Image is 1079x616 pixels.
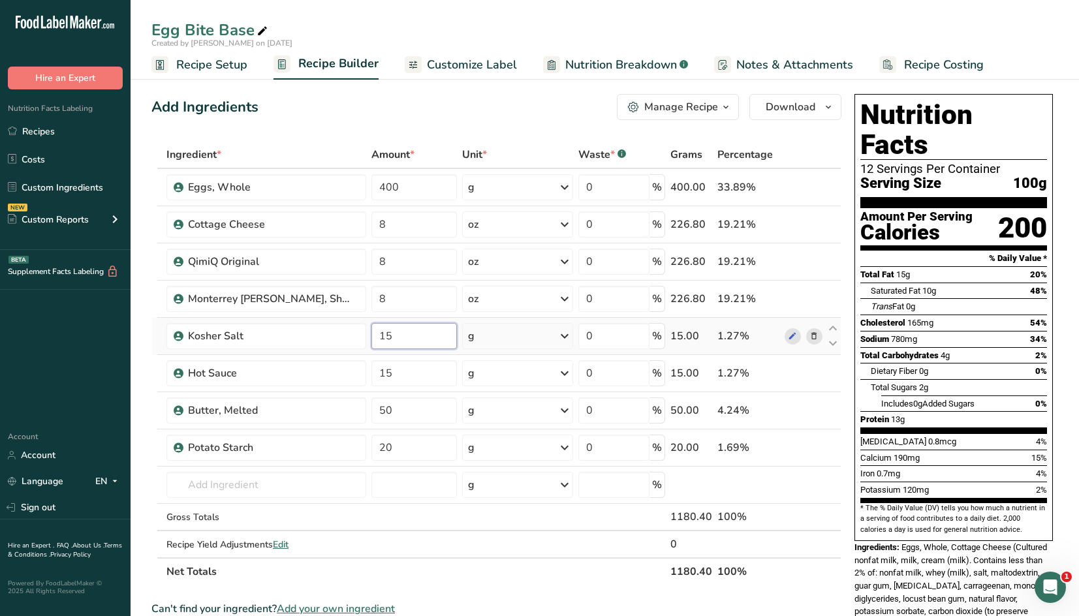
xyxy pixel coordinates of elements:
[714,50,853,80] a: Notes & Attachments
[894,453,920,463] span: 190mg
[1061,572,1072,582] span: 1
[919,366,928,376] span: 0g
[1035,572,1066,603] iframe: Intercom live chat
[860,269,894,279] span: Total Fat
[860,211,973,223] div: Amount Per Serving
[766,99,815,115] span: Download
[405,50,517,80] a: Customize Label
[860,350,939,360] span: Total Carbohydrates
[860,503,1047,535] section: * The % Daily Value (DV) tells you how much a nutrient in a serving of food contributes to a dail...
[1013,176,1047,192] span: 100g
[670,254,712,269] div: 226.80
[1036,437,1047,446] span: 4%
[188,403,351,418] div: Butter, Melted
[8,256,29,264] div: BETA
[543,50,688,80] a: Nutrition Breakdown
[151,38,292,48] span: Created by [PERSON_NAME] on [DATE]
[188,179,351,195] div: Eggs, Whole
[670,291,712,307] div: 226.80
[95,474,123,489] div: EN
[188,217,351,232] div: Cottage Cheese
[1035,399,1047,408] span: 0%
[715,557,782,585] th: 100%
[717,328,779,344] div: 1.27%
[903,485,929,495] span: 120mg
[854,542,899,552] span: Ingredients:
[166,472,366,498] input: Add Ingredient
[166,510,366,524] div: Gross Totals
[860,223,973,242] div: Calories
[717,254,779,269] div: 19.21%
[860,318,905,328] span: Cholesterol
[941,350,950,360] span: 4g
[871,301,904,311] span: Fat
[879,50,984,80] a: Recipe Costing
[8,579,123,595] div: Powered By FoodLabelMaker © 2025 All Rights Reserved
[298,55,379,72] span: Recipe Builder
[462,147,487,162] span: Unit
[166,538,366,551] div: Recipe Yield Adjustments
[860,437,926,446] span: [MEDICAL_DATA]
[468,440,475,455] div: g
[1036,469,1047,478] span: 4%
[860,100,1047,160] h1: Nutrition Facts
[860,469,875,478] span: Iron
[1035,366,1047,376] span: 0%
[860,176,941,192] span: Serving Size
[8,204,27,211] div: NEW
[922,286,936,296] span: 10g
[617,94,739,120] button: Manage Recipe
[8,470,63,493] a: Language
[860,162,1047,176] div: 12 Servings Per Container
[871,301,892,311] i: Trans
[1030,286,1047,296] span: 48%
[860,334,889,344] span: Sodium
[860,251,1047,266] section: % Daily Value *
[998,211,1047,245] div: 200
[1031,453,1047,463] span: 15%
[50,550,91,559] a: Privacy Policy
[670,536,712,552] div: 0
[871,286,920,296] span: Saturated Fat
[273,538,289,551] span: Edit
[891,414,905,424] span: 13g
[8,541,122,559] a: Terms & Conditions .
[668,557,715,585] th: 1180.40
[188,440,351,455] div: Potato Starch
[896,269,910,279] span: 15g
[164,557,668,585] th: Net Totals
[1030,334,1047,344] span: 34%
[468,403,475,418] div: g
[717,217,779,232] div: 19.21%
[670,179,712,195] div: 400.00
[468,477,475,493] div: g
[468,328,475,344] div: g
[670,509,712,525] div: 1180.40
[881,399,975,408] span: Includes Added Sugars
[1036,485,1047,495] span: 2%
[907,318,933,328] span: 165mg
[427,56,517,74] span: Customize Label
[468,179,475,195] div: g
[717,291,779,307] div: 19.21%
[8,67,123,89] button: Hire an Expert
[871,366,917,376] span: Dietary Fiber
[670,365,712,381] div: 15.00
[860,414,889,424] span: Protein
[151,97,258,118] div: Add Ingredients
[468,217,478,232] div: oz
[877,469,900,478] span: 0.7mg
[1030,269,1047,279] span: 20%
[8,213,89,226] div: Custom Reports
[906,301,915,311] span: 0g
[1035,350,1047,360] span: 2%
[670,147,702,162] span: Grams
[176,56,247,74] span: Recipe Setup
[274,49,379,80] a: Recipe Builder
[749,94,841,120] button: Download
[717,365,779,381] div: 1.27%
[151,18,270,42] div: Egg Bite Base
[166,147,221,162] span: Ingredient
[468,365,475,381] div: g
[717,147,773,162] span: Percentage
